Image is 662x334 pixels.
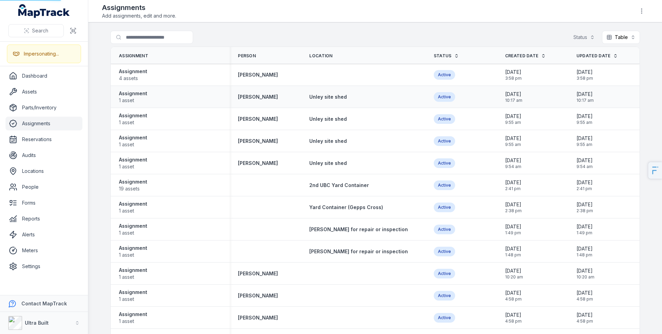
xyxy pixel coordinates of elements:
div: Active [434,180,455,190]
a: Locations [6,164,82,178]
a: Assignment19 assets [119,178,147,192]
a: Assignment1 asset [119,311,147,325]
span: 1 asset [119,119,147,126]
a: [PERSON_NAME] [238,116,278,122]
strong: Assignment [119,134,147,141]
span: 10:20 am [505,274,523,280]
span: 2:38 pm [505,208,522,214]
span: 1 asset [119,252,147,258]
strong: [PERSON_NAME] [238,138,278,145]
time: 19/09/2025, 1:48:05 pm [505,245,521,258]
span: Status [434,53,452,59]
span: 1:48 pm [576,252,593,258]
time: 16/09/2025, 4:58:51 pm [505,289,522,302]
time: 29/09/2025, 9:55:51 am [505,113,521,125]
span: 2:41 pm [576,186,593,191]
a: Unley site shed [309,160,347,167]
span: 2nd UBC Yard Container [309,182,369,188]
a: Assets [6,85,82,99]
time: 29/09/2025, 10:17:27 am [505,91,522,103]
span: [DATE] [576,91,594,98]
time: 29/09/2025, 9:54:50 am [505,157,521,169]
strong: [PERSON_NAME] [238,160,278,167]
time: 29/09/2025, 10:17:27 am [576,91,594,103]
span: [DATE] [576,157,593,164]
span: [DATE] [505,201,522,208]
div: Active [434,203,455,212]
span: [DATE] [576,135,593,142]
a: Assignment1 asset [119,112,147,126]
strong: [PERSON_NAME] [238,292,278,299]
time: 29/09/2025, 9:55:25 am [505,135,521,147]
a: Audits [6,148,82,162]
strong: Assignment [119,267,147,274]
a: Assignment4 assets [119,68,147,82]
span: [DATE] [505,157,521,164]
span: Unley site shed [309,94,347,100]
span: 9:55 am [576,120,593,125]
a: Assignment1 asset [119,156,147,170]
span: 1 asset [119,296,147,303]
time: 19/09/2025, 1:48:05 pm [576,245,593,258]
span: Updated Date [576,53,611,59]
time: 24/09/2025, 2:38:40 pm [505,201,522,214]
a: [PERSON_NAME] [238,270,278,277]
strong: Assignment [119,223,147,229]
time: 16/09/2025, 4:58:15 pm [576,312,593,324]
span: 10:17 am [505,98,522,103]
span: 1:48 pm [505,252,521,258]
span: [PERSON_NAME] for repair or inspection [309,226,408,232]
span: 4:58 pm [576,296,593,302]
div: Active [434,291,455,301]
a: Assignment1 asset [119,200,147,214]
a: Unley site shed [309,116,347,122]
strong: Assignment [119,156,147,163]
strong: Assignment [119,90,147,97]
div: Active [434,70,455,80]
span: 9:55 am [505,142,521,147]
time: 03/10/2025, 3:58:57 pm [505,69,522,81]
span: [DATE] [576,312,593,318]
time: 17/09/2025, 10:20:40 am [505,267,523,280]
span: Yard Container (Gepps Cross) [309,204,383,210]
time: 29/09/2025, 9:55:25 am [576,135,593,147]
a: Yard Container (Gepps Cross) [309,204,383,211]
time: 29/09/2025, 9:54:50 am [576,157,593,169]
a: Unley site shed [309,94,347,100]
a: Forms [6,196,82,210]
span: 3:58 pm [576,76,593,81]
div: Active [434,158,455,168]
strong: Contact MapTrack [21,301,67,306]
span: [DATE] [576,69,593,76]
a: Parts/Inventory [6,101,82,115]
span: [DATE] [505,113,521,120]
a: [PERSON_NAME] for repair or inspection [309,226,408,233]
span: 1 asset [119,274,147,281]
time: 24/09/2025, 2:38:40 pm [576,201,593,214]
span: [DATE] [576,201,593,208]
span: 4 assets [119,75,147,82]
a: Settings [6,259,82,273]
a: [PERSON_NAME] [238,314,278,321]
a: Created Date [505,53,546,59]
span: Person [238,53,256,59]
a: [PERSON_NAME] [238,94,278,100]
strong: Assignment [119,112,147,119]
span: 3:58 pm [505,76,522,81]
span: 1:49 pm [505,230,521,236]
span: [DATE] [576,245,593,252]
time: 24/09/2025, 2:41:33 pm [576,179,593,191]
span: 2:38 pm [576,208,593,214]
span: 1 asset [119,163,147,170]
span: 19 assets [119,185,147,192]
span: 1 asset [119,207,147,214]
span: [DATE] [505,245,521,252]
a: [PERSON_NAME] [238,71,278,78]
div: Active [434,136,455,146]
a: Unley site shed [309,138,347,145]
